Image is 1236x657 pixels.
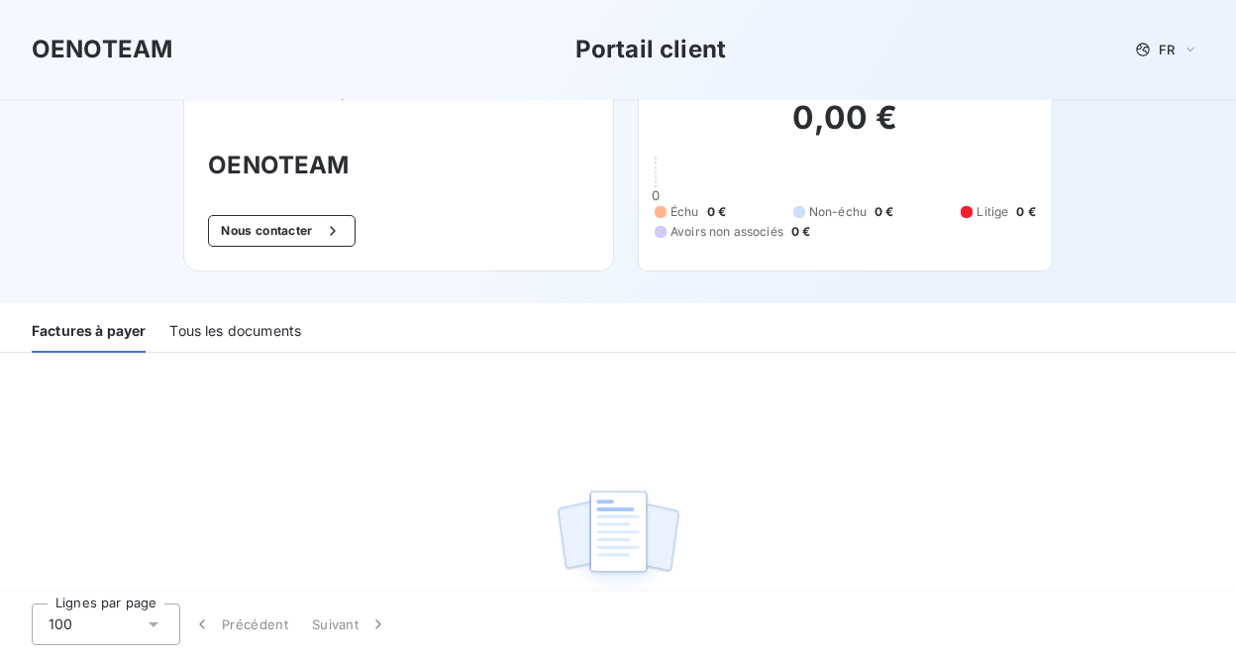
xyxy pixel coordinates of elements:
div: Tous les documents [169,311,301,353]
span: FR [1159,42,1175,57]
h3: OENOTEAM [208,148,589,183]
span: 0 € [875,203,893,221]
button: Suivant [300,603,400,645]
button: Nous contacter [208,215,355,247]
button: Précédent [180,603,300,645]
span: 0 € [707,203,726,221]
img: empty state [555,480,681,602]
span: Non-échu [809,203,867,221]
span: 0 € [791,223,810,241]
span: Échu [670,203,699,221]
span: 0 [652,187,660,203]
h3: Portail client [575,32,726,67]
span: Avoirs non associés [670,223,783,241]
span: Litige [977,203,1008,221]
h3: OENOTEAM [32,32,172,67]
div: Factures à payer [32,311,146,353]
span: 100 [49,614,72,634]
span: 0 € [1016,203,1035,221]
h2: 0,00 € [655,98,1036,158]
